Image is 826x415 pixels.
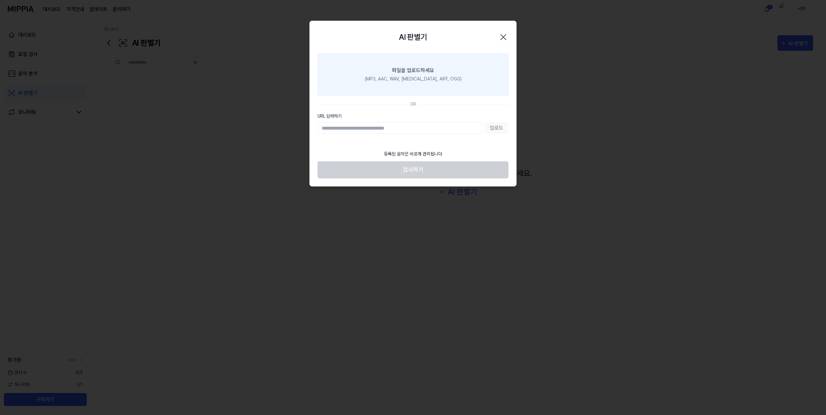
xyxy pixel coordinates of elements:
div: (MP3, AAC, WAV, [MEDICAL_DATA], AIFF, OGG) [365,76,462,82]
label: URL 입력하기 [318,113,508,120]
div: OR [410,101,416,108]
div: 등록된 음악은 비공개 관리됩니다 [380,147,446,161]
div: 파일을 업로드하세요 [392,67,434,74]
h2: AI 판별기 [399,31,427,43]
